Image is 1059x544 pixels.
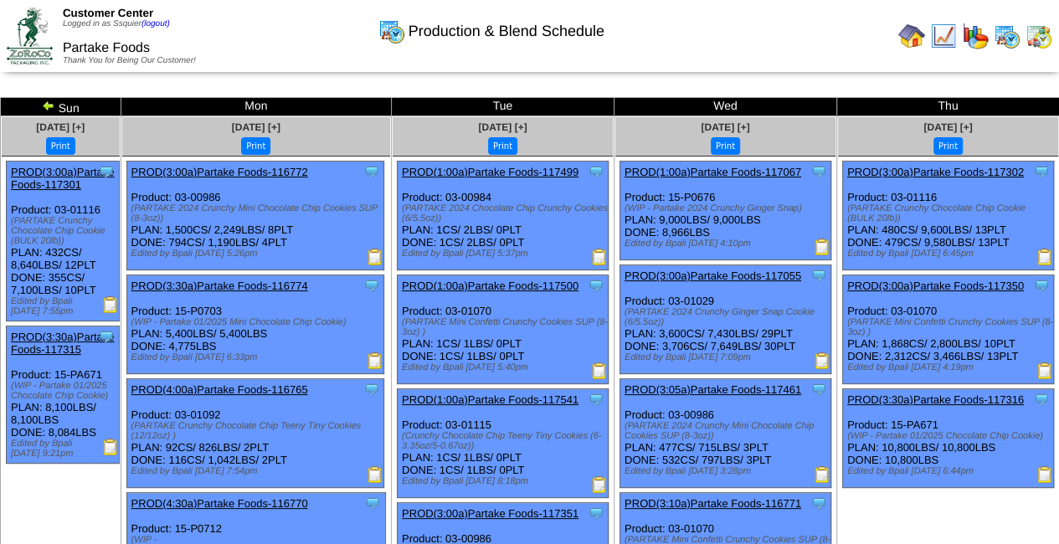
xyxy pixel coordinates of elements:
img: Tooltip [810,267,827,284]
div: Product: 03-01029 PLAN: 3,600CS / 7,430LBS / 29PLT DONE: 3,706CS / 7,649LBS / 30PLT [619,265,830,374]
div: (PARTAKE 2024 Crunchy Ginger Snap Cookie (6/5.5oz)) [625,307,830,327]
span: Thank You for Being Our Customer! [63,56,196,65]
img: Production Report [814,466,830,483]
img: home.gif [898,23,925,49]
img: Tooltip [1033,391,1050,408]
td: Thu [836,98,1059,116]
div: (PARTAKE Crunchy Chocolate Chip Cookie (BULK 20lb)) [847,203,1053,223]
a: PROD(4:30a)Partake Foods-116770 [131,497,308,510]
a: PROD(1:00a)Partake Foods-117541 [402,393,578,406]
a: PROD(3:05a)Partake Foods-117461 [625,383,801,396]
img: Tooltip [588,391,604,408]
img: Production Report [591,249,608,265]
div: Product: 03-01115 PLAN: 1CS / 1LBS / 0PLT DONE: 1CS / 1LBS / 0PLT [397,389,608,498]
a: PROD(3:00a)Partake Foods-117302 [847,166,1024,178]
img: Production Report [367,352,383,369]
div: Edited by Bpali [DATE] 5:26pm [131,249,384,259]
img: Production Report [1036,466,1053,483]
a: PROD(3:00a)Partake Foods-117350 [847,280,1024,292]
img: Tooltip [810,495,827,511]
img: Production Report [814,239,830,255]
span: [DATE] [+] [36,121,85,133]
td: Mon [121,98,391,116]
a: [DATE] [+] [232,121,280,133]
div: Product: 03-01092 PLAN: 92CS / 826LBS / 2PLT DONE: 116CS / 1,042LBS / 2PLT [126,379,384,488]
div: Product: 03-00984 PLAN: 1CS / 2LBS / 0PLT DONE: 1CS / 2LBS / 0PLT [397,162,608,270]
a: PROD(1:00a)Partake Foods-117500 [402,280,578,292]
a: PROD(3:00a)Partake Foods-117055 [625,269,801,282]
div: (Crunchy Chocolate Chip Teeny Tiny Cookies (6-3.35oz/5-0.67oz)) [402,431,608,451]
div: Product: 03-01116 PLAN: 480CS / 9,600LBS / 13PLT DONE: 479CS / 9,580LBS / 13PLT [842,162,1053,270]
img: Production Report [1036,249,1053,265]
img: Tooltip [363,381,380,398]
img: Tooltip [810,381,827,398]
a: PROD(1:00a)Partake Foods-117499 [402,166,578,178]
a: PROD(3:10a)Partake Foods-116771 [625,497,801,510]
img: Tooltip [588,163,604,180]
a: [DATE] [+] [923,121,972,133]
img: arrowleft.gif [42,99,55,112]
div: Edited by Bpali [DATE] 6:33pm [131,352,384,362]
div: (WIP - Partake 01/2025 Chocolate Chip Cookie) [847,431,1053,441]
td: Wed [614,98,836,116]
img: Tooltip [1033,277,1050,294]
a: PROD(3:00a)Partake Foods-117351 [402,507,578,520]
div: Product: 03-01070 PLAN: 1CS / 1LBS / 0PLT DONE: 1CS / 1LBS / 0PLT [397,275,608,384]
div: Edited by Bpali [DATE] 4:10pm [625,239,830,249]
td: Sun [1,98,121,116]
div: Product: 15-P0676 PLAN: 9,000LBS / 9,000LBS DONE: 8,966LBS [619,162,830,260]
div: Product: 03-00986 PLAN: 477CS / 715LBS / 3PLT DONE: 532CS / 797LBS / 3PLT [619,379,830,488]
div: Product: 15-PA671 PLAN: 8,100LBS / 8,100LBS DONE: 8,084LBS [7,326,120,464]
button: Print [488,137,517,155]
div: Product: 03-01070 PLAN: 1,868CS / 2,800LBS / 10PLT DONE: 2,312CS / 3,466LBS / 13PLT [842,275,1053,384]
a: PROD(1:00a)Partake Foods-117067 [625,166,801,178]
a: PROD(4:00a)Partake Foods-116765 [131,383,308,396]
div: Edited by Bpali [DATE] 9:21pm [11,439,119,459]
img: Tooltip [98,328,115,345]
span: Customer Center [63,7,153,19]
span: Production & Blend Schedule [409,23,604,40]
img: Tooltip [98,163,115,180]
img: Tooltip [1033,163,1050,180]
div: Edited by Bpali [DATE] 3:28pm [625,466,830,476]
div: Product: 15-PA671 PLAN: 10,800LBS / 10,800LBS DONE: 10,800LBS [842,389,1053,488]
span: Logged in as Ssquier [63,19,170,28]
div: (PARTAKE 2024 Crunchy Mini Chocolate Chip Cookies SUP (8-3oz)) [625,421,830,441]
button: Print [46,137,75,155]
div: Edited by Bpali [DATE] 6:45pm [847,249,1053,259]
img: Production Report [1036,362,1053,379]
img: Production Report [591,476,608,493]
button: Print [933,137,963,155]
div: (PARTAKE Mini Confetti Crunchy Cookies SUP (8‐3oz) ) [402,317,608,337]
img: line_graph.gif [930,23,957,49]
div: Product: 15-P0703 PLAN: 5,400LBS / 5,400LBS DONE: 4,775LBS [126,275,384,374]
a: [DATE] [+] [701,121,749,133]
div: (WIP - Partake 2024 Crunchy Ginger Snap) [625,203,830,213]
img: Production Report [102,296,119,313]
div: (PARTAKE Mini Confetti Crunchy Cookies SUP (8‐3oz) ) [847,317,1053,337]
img: Production Report [102,439,119,455]
img: calendarprod.gif [378,18,405,44]
img: Tooltip [364,495,381,511]
div: Edited by Bpali [DATE] 5:40pm [402,362,608,372]
div: (PARTAKE 2024 Chocolate Chip Crunchy Cookies (6/5.5oz)) [402,203,608,223]
img: Production Report [591,362,608,379]
div: Product: 03-00986 PLAN: 1,500CS / 2,249LBS / 8PLT DONE: 794CS / 1,190LBS / 4PLT [126,162,384,270]
td: Tue [391,98,614,116]
a: PROD(3:30a)Partake Foods-117315 [11,331,115,356]
img: ZoRoCo_Logo(Green%26Foil)%20jpg.webp [7,8,53,64]
div: Edited by Bpali [DATE] 5:37pm [402,249,608,259]
img: graph.gif [962,23,989,49]
a: PROD(3:30a)Partake Foods-116774 [131,280,308,292]
img: Tooltip [588,505,604,521]
div: (WIP - Partake 01/2025 Mini Chocolate Chip Cookie) [131,317,384,327]
img: Tooltip [810,163,827,180]
div: Edited by Bpali [DATE] 4:19pm [847,362,1053,372]
div: (WIP - Partake 01/2025 Chocolate Chip Cookie) [11,381,119,401]
a: PROD(3:30a)Partake Foods-117316 [847,393,1024,406]
img: Tooltip [363,277,380,294]
a: PROD(3:00a)Partake Foods-117301 [11,166,115,191]
span: Partake Foods [63,41,150,55]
